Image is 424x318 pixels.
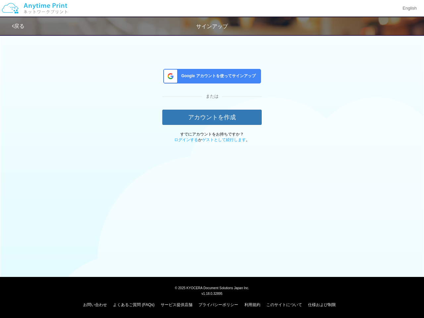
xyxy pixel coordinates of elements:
a: プライバシーポリシー [198,302,238,307]
div: または [162,93,262,100]
span: v1.18.0.32895 [201,291,222,295]
a: 仕様および制限 [308,302,336,307]
p: すでにアカウントをお持ちですか？ [174,132,250,143]
span: か 。 [174,137,250,142]
a: ログインする [174,137,198,142]
span: Google アカウントを使ってサインアップ [179,73,256,79]
a: ゲストとして続行します [202,137,246,142]
a: 利用規約 [244,302,260,307]
a: 戻る [12,23,25,29]
span: サインアップ [196,24,228,29]
a: よくあるご質問 (FAQs) [113,302,154,307]
a: このサイトについて [266,302,302,307]
a: サービス提供店舗 [161,302,192,307]
button: アカウントを作成 [162,110,262,125]
span: © 2025 KYOCERA Document Solutions Japan Inc. [175,286,249,290]
a: お問い合わせ [83,302,107,307]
